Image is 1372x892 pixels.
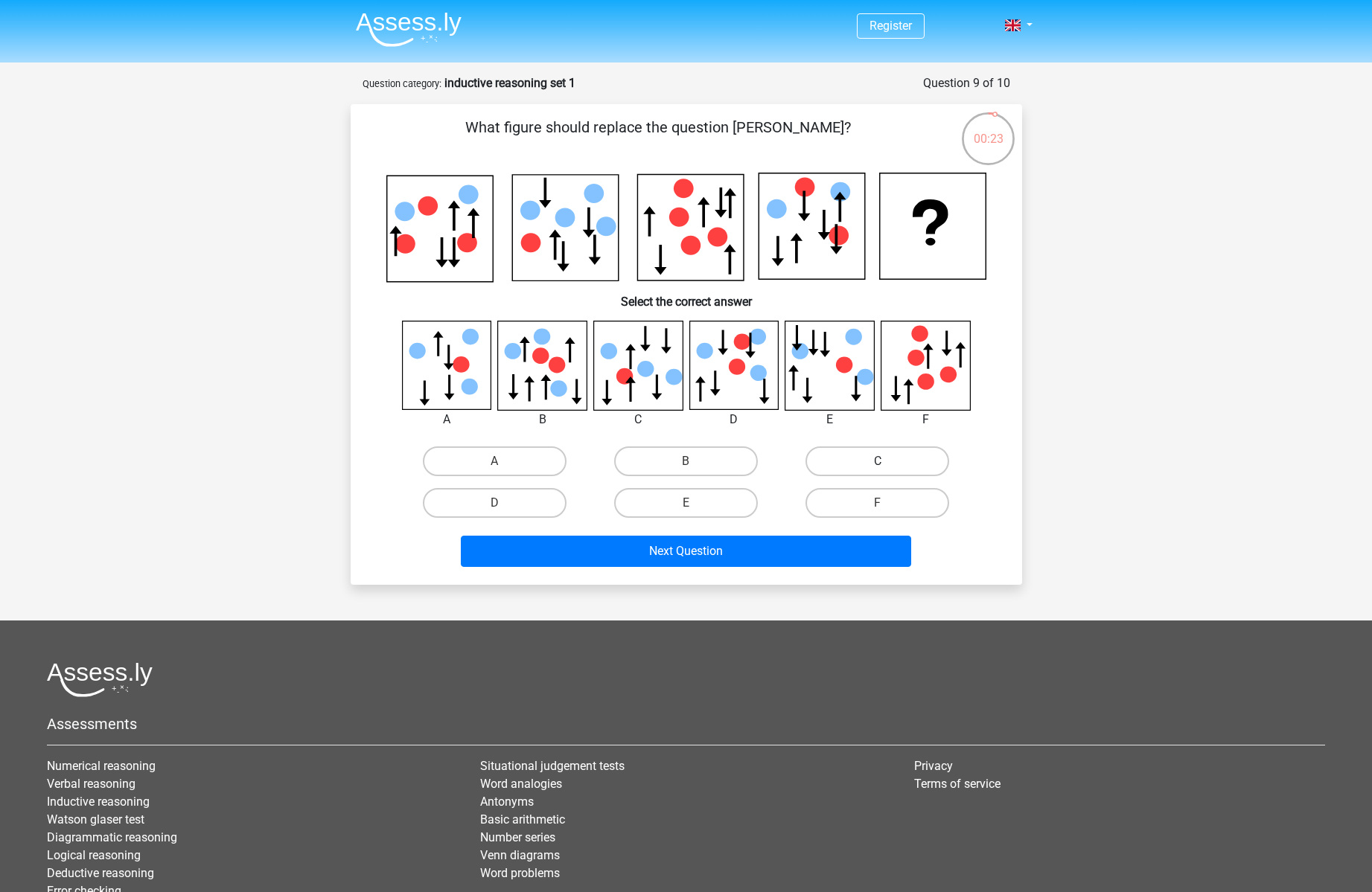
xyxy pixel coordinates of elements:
[805,446,949,476] label: C
[914,759,953,773] a: Privacy
[480,759,625,773] a: Situational judgement tests
[678,411,791,429] div: D
[960,111,1016,148] div: 00:23
[486,411,599,429] div: B
[47,830,177,844] a: Diagrammatic reasoning
[870,19,912,33] a: Register
[423,488,567,518] label: D
[47,662,153,697] img: Assessly logo
[47,812,144,827] a: Watson glaser test
[423,446,567,476] label: A
[391,411,503,429] div: A
[356,12,462,47] img: Assessly
[363,78,441,89] small: Question category:
[914,777,1001,791] a: Terms of service
[480,777,562,791] a: Word analogies
[461,536,911,567] button: Next Question
[870,411,982,429] div: F
[480,866,560,880] a: Word problems
[582,411,695,429] div: C
[614,488,758,518] label: E
[773,411,886,429] div: E
[614,446,758,476] label: B
[480,848,560,862] a: Venn diagrams
[47,795,150,809] a: Inductive reasoning
[923,74,1010,92] div: Question 9 of 10
[444,76,575,90] strong: inductive reasoning set 1
[480,830,555,844] a: Number series
[47,777,135,791] a: Verbal reasoning
[47,866,154,880] a: Deductive reasoning
[47,715,1325,733] h5: Assessments
[805,488,949,518] label: F
[47,759,156,773] a: Numerical reasoning
[480,812,565,827] a: Basic arithmetic
[47,848,141,862] a: Logical reasoning
[480,795,534,809] a: Antonyms
[374,116,942,161] p: What figure should replace the question [PERSON_NAME]?
[374,283,998,309] h6: Select the correct answer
